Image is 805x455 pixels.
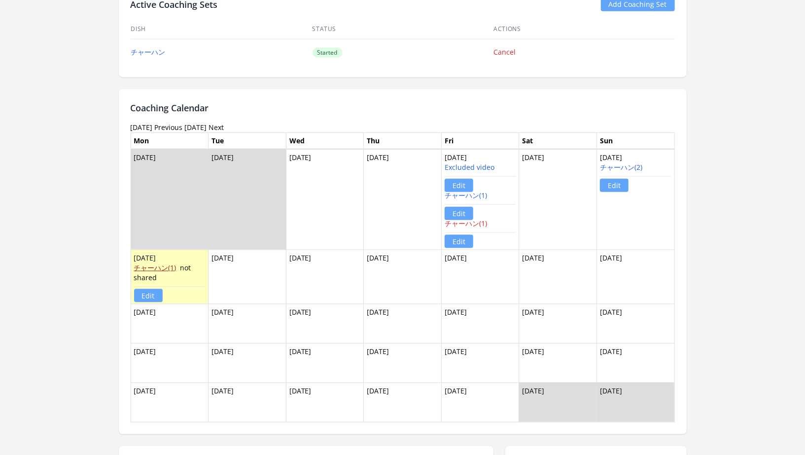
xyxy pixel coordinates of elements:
[209,383,286,422] td: [DATE]
[286,343,364,383] td: [DATE]
[209,123,224,132] a: Next
[131,149,209,250] td: [DATE]
[519,304,597,343] td: [DATE]
[131,101,675,115] h2: Coaching Calendar
[494,47,516,57] a: Cancel
[441,132,519,149] th: Fri
[519,343,597,383] td: [DATE]
[441,304,519,343] td: [DATE]
[596,304,674,343] td: [DATE]
[596,383,674,422] td: [DATE]
[445,219,487,228] a: チャーハン(1)
[441,149,519,250] td: [DATE]
[445,162,494,172] a: Excluded video
[313,48,343,58] span: Started
[209,149,286,250] td: [DATE]
[185,123,207,132] a: [DATE]
[131,383,209,422] td: [DATE]
[131,250,209,304] td: [DATE]
[155,123,183,132] a: Previous
[364,149,442,250] td: [DATE]
[600,162,642,172] a: チャーハン(2)
[493,19,675,39] th: Actions
[209,304,286,343] td: [DATE]
[441,250,519,304] td: [DATE]
[131,47,166,57] a: チャーハン
[445,207,473,220] a: Edit
[364,383,442,422] td: [DATE]
[600,179,629,192] a: Edit
[286,149,364,250] td: [DATE]
[364,343,442,383] td: [DATE]
[131,343,209,383] td: [DATE]
[519,149,597,250] td: [DATE]
[134,263,191,282] span: not shared
[286,250,364,304] td: [DATE]
[519,250,597,304] td: [DATE]
[364,132,442,149] th: Thu
[131,19,312,39] th: Dish
[519,383,597,422] td: [DATE]
[364,304,442,343] td: [DATE]
[596,149,674,250] td: [DATE]
[364,250,442,304] td: [DATE]
[596,132,674,149] th: Sun
[312,19,493,39] th: Status
[445,235,473,248] a: Edit
[286,304,364,343] td: [DATE]
[131,304,209,343] td: [DATE]
[519,132,597,149] th: Sat
[131,132,209,149] th: Mon
[441,383,519,422] td: [DATE]
[209,343,286,383] td: [DATE]
[596,250,674,304] td: [DATE]
[209,132,286,149] th: Tue
[445,179,473,192] a: Edit
[445,191,487,200] a: チャーハン(1)
[441,343,519,383] td: [DATE]
[286,132,364,149] th: Wed
[134,263,176,272] a: チャーハン(1)
[209,250,286,304] td: [DATE]
[134,289,163,302] a: Edit
[131,123,153,132] time: [DATE]
[286,383,364,422] td: [DATE]
[596,343,674,383] td: [DATE]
